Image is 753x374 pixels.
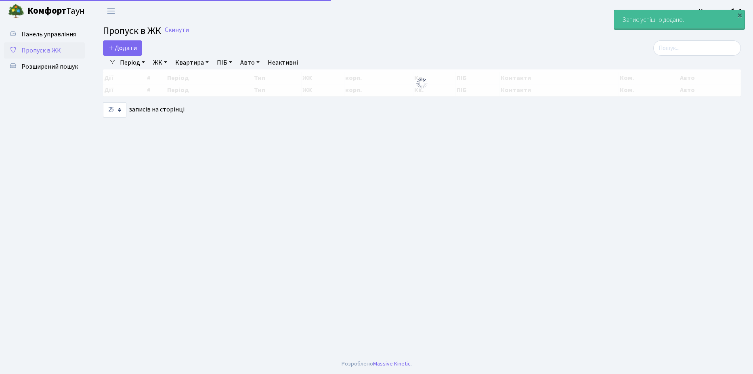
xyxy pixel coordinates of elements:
[373,359,411,368] a: Massive Kinetic
[117,56,148,69] a: Період
[21,46,61,55] span: Пропуск в ЖК
[103,24,161,38] span: Пропуск в ЖК
[698,6,743,16] a: Консьєрж б. 4.
[172,56,212,69] a: Квартира
[342,359,412,368] div: Розроблено .
[4,42,85,59] a: Пропуск в ЖК
[101,4,121,18] button: Переключити навігацію
[237,56,263,69] a: Авто
[103,102,185,118] label: записів на сторінці
[21,62,78,71] span: Розширений пошук
[27,4,66,17] b: Комфорт
[108,44,137,53] span: Додати
[165,26,189,34] a: Скинути
[264,56,301,69] a: Неактивні
[8,3,24,19] img: logo.png
[614,10,745,29] div: Запис успішно додано.
[4,26,85,42] a: Панель управління
[103,102,126,118] select: записів на сторінці
[698,7,743,16] b: Консьєрж б. 4.
[214,56,235,69] a: ПІБ
[653,40,741,56] input: Пошук...
[21,30,76,39] span: Панель управління
[736,11,744,19] div: ×
[103,40,142,56] a: Додати
[415,77,428,90] img: Обробка...
[27,4,85,18] span: Таун
[4,59,85,75] a: Розширений пошук
[150,56,170,69] a: ЖК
